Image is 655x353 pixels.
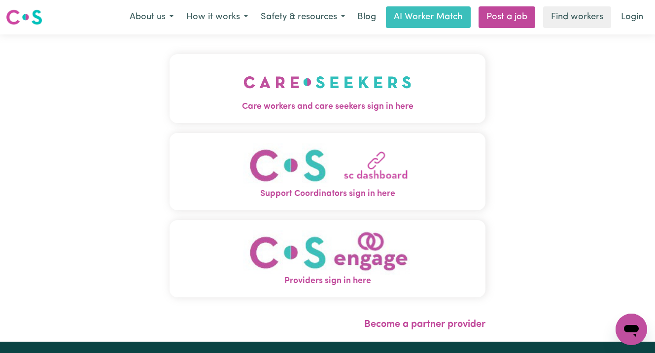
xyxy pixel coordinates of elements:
[170,188,485,200] span: Support Coordinators sign in here
[254,7,351,28] button: Safety & resources
[170,275,485,288] span: Providers sign in here
[170,220,485,297] button: Providers sign in here
[6,6,42,29] a: Careseekers logo
[615,6,649,28] a: Login
[123,7,180,28] button: About us
[170,54,485,123] button: Care workers and care seekers sign in here
[6,8,42,26] img: Careseekers logo
[479,6,535,28] a: Post a job
[386,6,471,28] a: AI Worker Match
[170,133,485,210] button: Support Coordinators sign in here
[616,314,647,345] iframe: Button to launch messaging window
[364,320,485,329] a: Become a partner provider
[170,100,485,113] span: Care workers and care seekers sign in here
[543,6,611,28] a: Find workers
[180,7,254,28] button: How it works
[351,6,382,28] a: Blog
